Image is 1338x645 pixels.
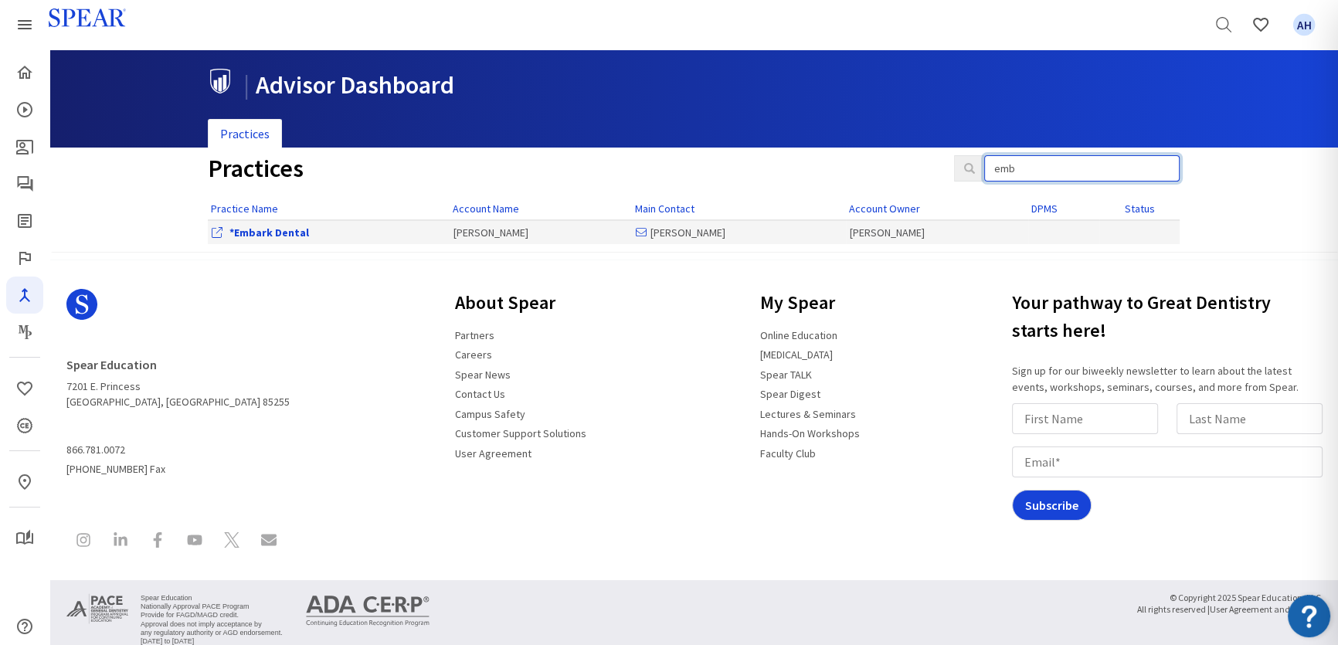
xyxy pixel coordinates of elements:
h3: My Spear [751,283,869,323]
a: Spear Education on Facebook [141,523,175,561]
a: Spear Digest [751,381,830,407]
li: Provide for FAGD/MAGD credit. [141,611,283,620]
a: User Agreement [446,440,541,467]
div: [PERSON_NAME] [850,225,1024,240]
a: Contact Us [446,381,514,407]
p: Sign up for our biweekly newsletter to learn about the latest events, workshops, seminars, course... [1012,363,1329,395]
a: Masters Program [6,314,43,351]
a: Help [6,608,43,645]
a: Main Contact [635,202,694,216]
button: Open Resource Center [1288,595,1330,637]
input: First Name [1012,403,1158,434]
span: | [243,70,250,100]
a: Spear Education on Instagram [66,523,100,561]
span: [PHONE_NUMBER] Fax [66,437,290,477]
a: Spear Education on LinkedIn [104,523,138,561]
a: Spear Products [6,6,43,43]
input: Last Name [1177,403,1323,434]
a: Lectures & Seminars [751,401,865,427]
a: View Office Dashboard [229,226,309,239]
svg: Spear Logo [66,289,97,320]
a: Spear Talk [6,165,43,202]
h1: Practices [208,155,931,182]
a: In-Person & Virtual [6,463,43,501]
li: Nationally Approval PACE Program [141,603,283,611]
div: [PERSON_NAME] [636,225,843,240]
a: Hands-On Workshops [751,420,869,446]
a: Spear TALK [751,362,821,388]
a: Partners [446,322,504,348]
a: Account Owner [849,202,920,216]
span: AH [1293,14,1316,36]
small: © Copyright 2025 Spear Education, LLC All rights reserved | [1137,592,1321,616]
a: Spear Education on X [215,523,249,561]
a: Patient Education [6,128,43,165]
h3: About Spear [446,283,596,323]
a: Navigator Pro [6,277,43,314]
a: Customer Support Solutions [446,420,596,446]
a: Faculty Club [751,440,825,467]
a: Status [1125,202,1155,216]
a: Favorites [1242,6,1279,43]
a: Search [1205,6,1242,43]
a: Contact Spear Education [252,523,286,561]
h1: Advisor Dashboard [208,69,1168,99]
a: Online Education [751,322,847,348]
a: My Study Club [6,520,43,557]
h3: Your pathway to Great Dentistry starts here! [1012,283,1329,351]
input: Search Practices [984,155,1180,182]
li: any regulatory authority or AGD endorsement. [141,629,283,637]
input: Subscribe [1012,490,1092,521]
a: Account Name [453,202,519,216]
a: Spear Education on YouTube [178,523,212,561]
a: 866.781.0072 [66,437,134,463]
a: Home [6,54,43,91]
a: Spear News [446,362,520,388]
a: Spear Logo [66,283,290,338]
a: Favorites [1285,6,1323,43]
input: Email* [1012,446,1323,477]
a: Favorites [6,370,43,407]
a: Spear Digest [6,202,43,239]
li: Spear Education [141,594,283,603]
a: Campus Safety [446,401,535,427]
img: Approved PACE Program Provider [66,592,128,625]
li: Approval does not imply acceptance by [141,620,283,629]
div: [PERSON_NAME] [453,225,628,240]
a: Practices [208,119,282,149]
a: [MEDICAL_DATA] [751,341,842,368]
address: 7201 E. Princess [GEOGRAPHIC_DATA], [GEOGRAPHIC_DATA] 85255 [66,351,290,409]
a: CE Credits [6,407,43,444]
img: Resource Center badge [1288,595,1330,637]
a: Practice Name [211,202,278,216]
a: Courses [6,91,43,128]
a: Careers [446,341,501,368]
a: Faculty Club Elite [6,239,43,277]
img: ADA CERP Continuing Education Recognition Program [306,596,430,626]
a: DPMS [1031,202,1058,216]
a: Spear Education [66,351,166,379]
